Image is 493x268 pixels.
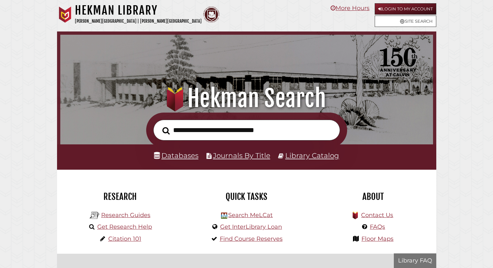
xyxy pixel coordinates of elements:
[370,223,385,230] a: FAQs
[75,18,202,25] p: [PERSON_NAME][GEOGRAPHIC_DATA] | [PERSON_NAME][GEOGRAPHIC_DATA]
[203,6,219,23] img: Calvin Theological Seminary
[159,125,173,136] button: Search
[220,223,282,230] a: Get InterLibrary Loan
[375,3,436,15] a: Login to My Account
[75,3,202,18] h1: Hekman Library
[67,84,425,113] h1: Hekman Search
[285,151,339,160] a: Library Catalog
[62,191,179,202] h2: Research
[361,235,393,242] a: Floor Maps
[213,151,270,160] a: Journals By Title
[375,16,436,27] a: Site Search
[101,212,150,219] a: Research Guides
[154,151,198,160] a: Databases
[221,213,227,219] img: Hekman Library Logo
[57,6,73,23] img: Calvin University
[188,191,305,202] h2: Quick Tasks
[97,223,152,230] a: Get Research Help
[162,127,170,134] i: Search
[108,235,141,242] a: Citation 101
[228,212,273,219] a: Search MeLCat
[315,191,431,202] h2: About
[220,235,283,242] a: Find Course Reserves
[331,5,370,12] a: More Hours
[90,211,100,220] img: Hekman Library Logo
[361,212,393,219] a: Contact Us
